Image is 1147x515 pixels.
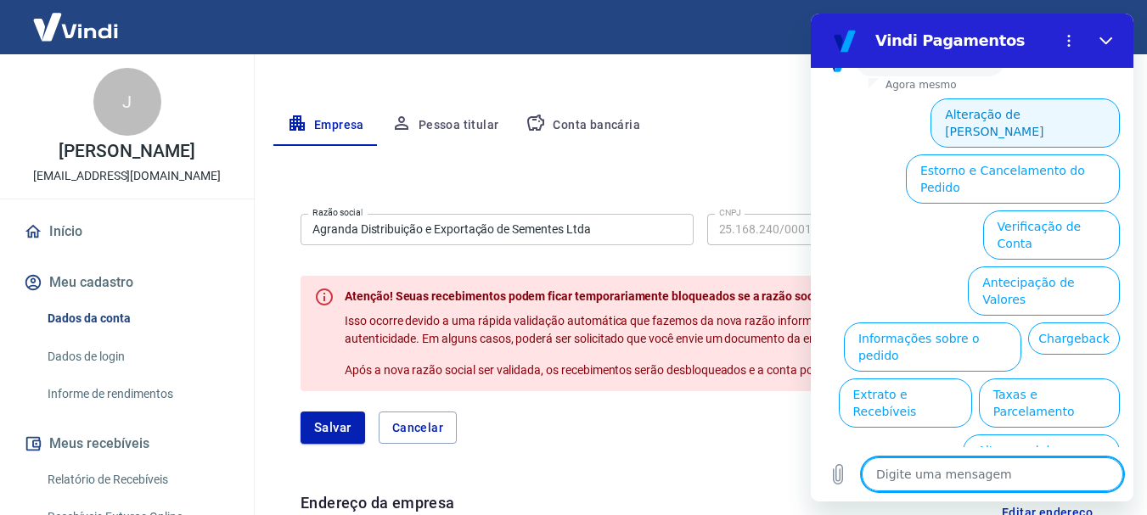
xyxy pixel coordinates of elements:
p: [EMAIL_ADDRESS][DOMAIN_NAME] [33,167,221,185]
p: [PERSON_NAME] [59,143,194,160]
button: Empresa [273,105,378,146]
img: Vindi [20,1,131,53]
a: Informe de rendimentos [41,377,233,411]
a: Dados da conta [41,301,233,336]
a: Relatório de Recebíveis [41,462,233,497]
span: Isso ocorre devido a uma rápida validação automática que fazemos da nova razão informada como med... [345,314,1075,345]
button: Conta bancária [512,105,654,146]
label: Razão social [312,206,363,219]
span: Atenção! Seuas recebimentos podem ficar temporariamente bloqueados se a razão social for editada. [345,289,891,303]
span: Após a nova razão social ser validada, os recebimentos serão desbloqueados e a conta poderá conti... [345,363,1063,377]
button: Salvar [301,411,365,444]
a: Início [20,213,233,250]
button: Pessoa titular [378,105,513,146]
button: Sair [1065,12,1127,43]
label: CNPJ [719,206,741,219]
button: Cancelar [379,411,457,444]
div: J [93,68,161,136]
iframe: Janela de mensagens [811,14,1133,501]
button: Meu cadastro [20,264,233,301]
a: Dados de login [41,339,233,374]
button: Meus recebíveis [20,425,233,462]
